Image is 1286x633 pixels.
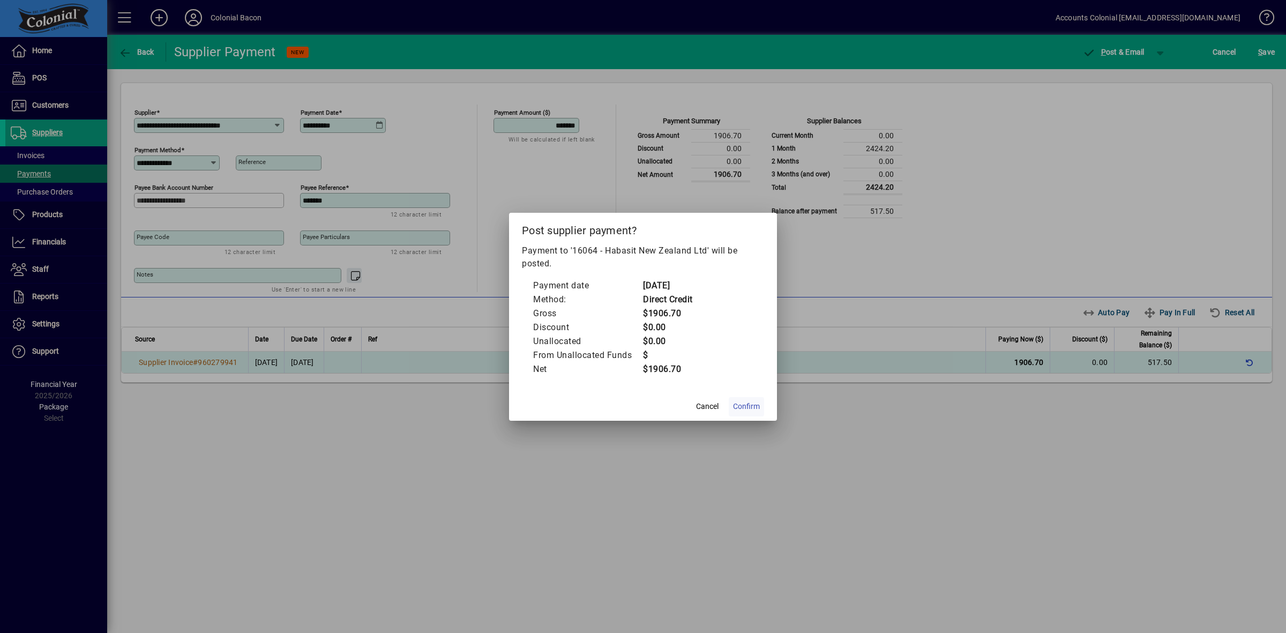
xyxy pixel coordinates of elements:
[533,348,642,362] td: From Unallocated Funds
[642,334,693,348] td: $0.00
[533,279,642,293] td: Payment date
[533,293,642,307] td: Method:
[642,279,693,293] td: [DATE]
[533,362,642,376] td: Net
[533,321,642,334] td: Discount
[522,244,764,270] p: Payment to '16064 - Habasit New Zealand Ltd' will be posted.
[729,397,764,416] button: Confirm
[642,321,693,334] td: $0.00
[642,307,693,321] td: $1906.70
[533,334,642,348] td: Unallocated
[696,401,719,412] span: Cancel
[533,307,642,321] td: Gross
[642,362,693,376] td: $1906.70
[509,213,777,244] h2: Post supplier payment?
[642,348,693,362] td: $
[690,397,724,416] button: Cancel
[642,293,693,307] td: Direct Credit
[733,401,760,412] span: Confirm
